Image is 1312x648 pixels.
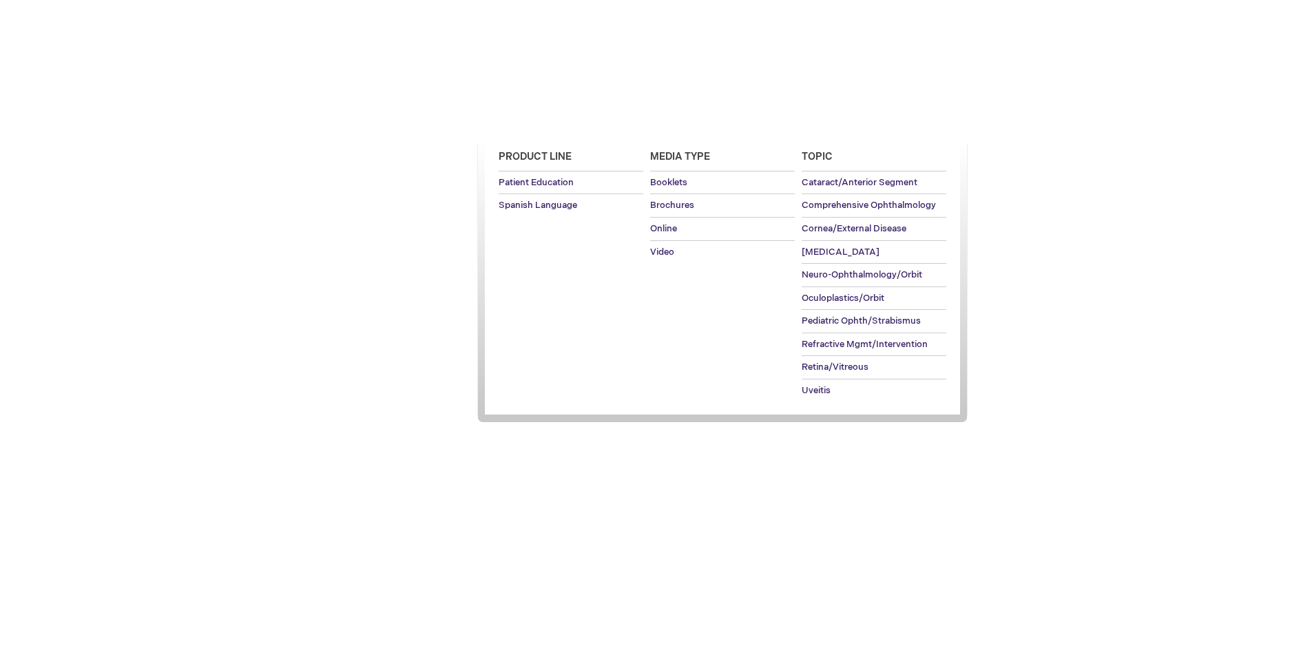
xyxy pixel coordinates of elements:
span: Cataract/Anterior Segment [802,177,917,188]
span: Retina/Vitreous [802,362,868,373]
span: [MEDICAL_DATA] [802,247,879,258]
span: Pediatric Ophth/Strabismus [802,315,921,326]
span: Topic [802,151,833,163]
span: Neuro-Ophthalmology/Orbit [802,269,922,280]
span: Booklets [650,177,687,188]
span: Product Line [499,151,572,163]
span: Refractive Mgmt/Intervention [802,339,928,350]
span: Media Type [650,151,710,163]
span: Patient Education [499,177,574,188]
span: Cornea/External Disease [802,223,906,234]
span: Brochures [650,200,694,211]
span: Uveitis [802,385,831,396]
span: Video [650,247,674,258]
span: Spanish Language [499,200,577,211]
span: Oculoplastics/Orbit [802,293,884,304]
span: Online [650,223,677,234]
span: Comprehensive Ophthalmology [802,200,936,211]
